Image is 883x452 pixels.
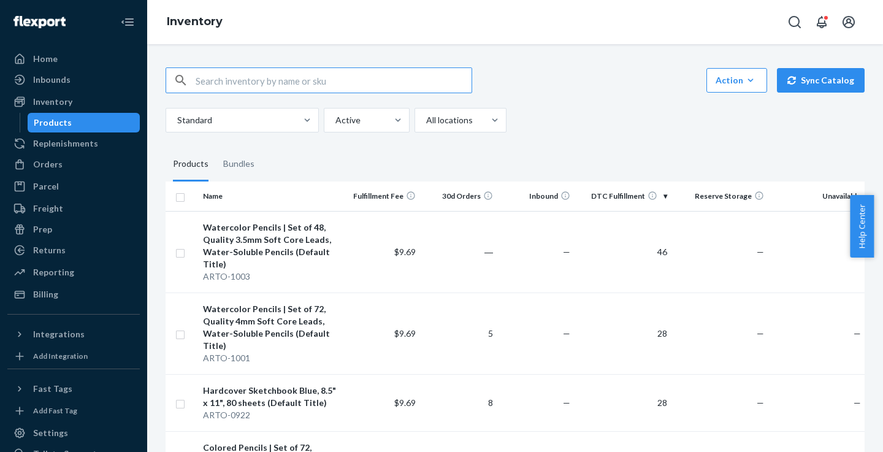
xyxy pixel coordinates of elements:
input: Search inventory by name or sku [196,68,472,93]
button: Open notifications [809,10,834,34]
span: $9.69 [394,247,416,257]
th: Name [198,182,343,211]
div: Integrations [33,328,85,340]
div: ARTO-1003 [203,270,338,283]
span: — [854,328,861,339]
a: Inbounds [7,70,140,90]
button: Help Center [850,195,874,258]
td: 5 [421,293,498,374]
a: Orders [7,155,140,174]
a: Inventory [167,15,223,28]
div: Products [173,147,208,182]
input: All locations [425,114,426,126]
div: Returns [33,244,66,256]
input: Active [334,114,335,126]
a: Products [28,113,140,132]
ol: breadcrumbs [157,4,232,40]
th: Fulfillment Fee [343,182,420,211]
button: Fast Tags [7,379,140,399]
div: Billing [33,288,58,301]
div: ARTO-0922 [203,409,338,421]
button: Sync Catalog [777,68,865,93]
div: Fast Tags [33,383,72,395]
button: Open Search Box [782,10,807,34]
div: Home [33,53,58,65]
img: Flexport logo [13,16,66,28]
button: Action [706,68,767,93]
div: Products [34,117,72,129]
span: — [757,397,764,408]
div: Parcel [33,180,59,193]
th: Reserve Storage [672,182,769,211]
span: — [563,328,570,339]
a: Add Fast Tag [7,404,140,418]
td: 46 [575,211,672,293]
a: Settings [7,423,140,443]
div: Reporting [33,266,74,278]
th: DTC Fulfillment [575,182,672,211]
div: Watercolor Pencils | Set of 48, Quality 3.5mm Soft Core Leads, Water-Soluble Pencils (Default Title) [203,221,338,270]
th: Unavailable [769,182,866,211]
div: Add Fast Tag [33,405,77,416]
a: Prep [7,220,140,239]
span: — [757,247,764,257]
th: Inbound [498,182,575,211]
a: Parcel [7,177,140,196]
a: Reporting [7,262,140,282]
span: — [854,397,861,408]
div: Settings [33,427,68,439]
div: Add Integration [33,351,88,361]
td: ― [421,211,498,293]
div: Inventory [33,96,72,108]
th: 30d Orders [421,182,498,211]
button: Integrations [7,324,140,344]
span: $9.69 [394,328,416,339]
div: Replenishments [33,137,98,150]
td: 28 [575,293,672,374]
button: Open account menu [836,10,861,34]
div: Hardcover Sketchbook Blue, 8.5" x 11", 80 sheets (Default Title) [203,385,338,409]
span: $9.69 [394,397,416,408]
span: — [563,247,570,257]
a: Add Integration [7,349,140,364]
div: Inbounds [33,74,71,86]
button: Close Navigation [115,10,140,34]
div: ARTO-1001 [203,352,338,364]
a: Home [7,49,140,69]
div: Freight [33,202,63,215]
span: — [563,397,570,408]
div: Prep [33,223,52,236]
div: Watercolor Pencils | Set of 72, Quality 4mm Soft Core Leads, Water-Soluble Pencils (Default Title) [203,303,338,352]
div: Orders [33,158,63,170]
a: Returns [7,240,140,260]
div: Action [716,74,758,86]
a: Replenishments [7,134,140,153]
div: Bundles [223,147,254,182]
a: Billing [7,285,140,304]
a: Inventory [7,92,140,112]
td: 28 [575,374,672,431]
td: 8 [421,374,498,431]
a: Freight [7,199,140,218]
span: — [757,328,764,339]
input: Standard [176,114,177,126]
